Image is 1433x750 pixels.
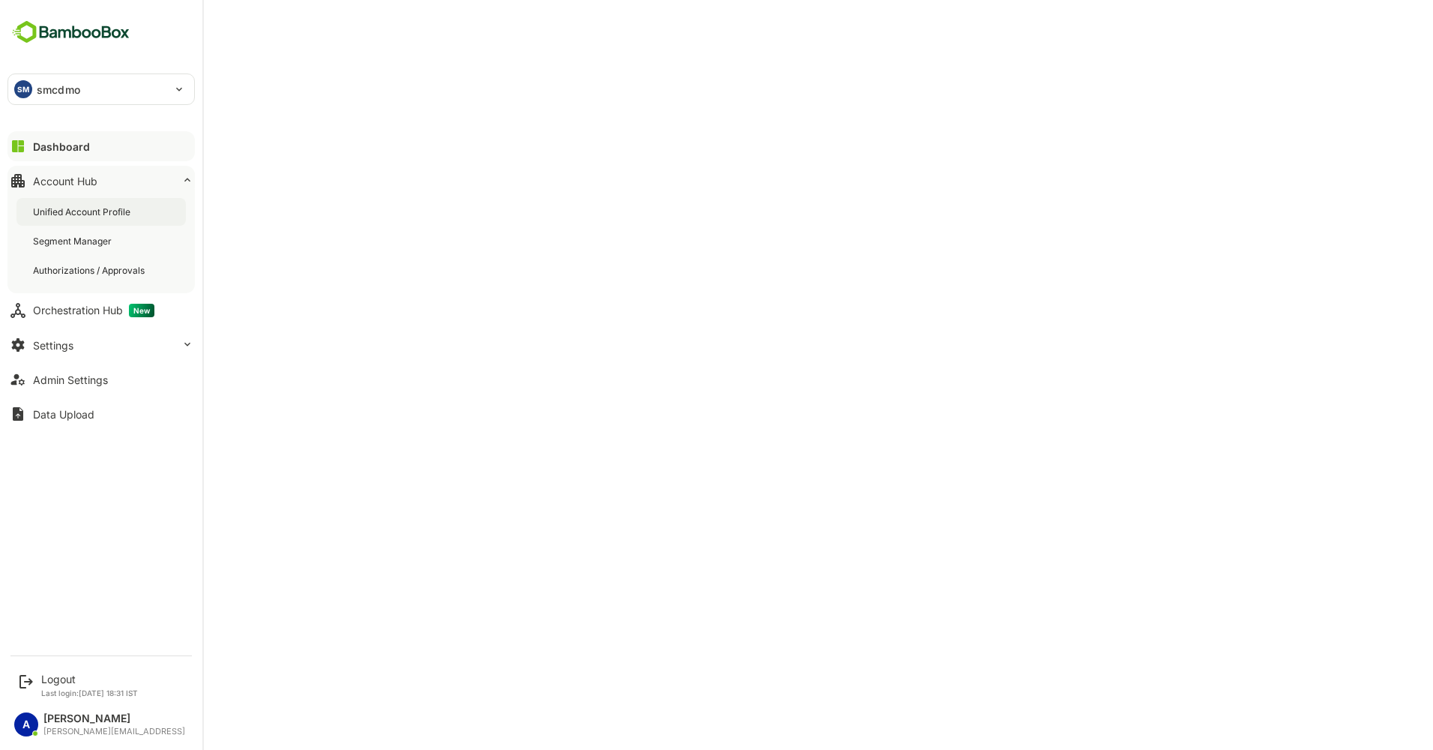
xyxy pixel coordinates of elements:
[14,712,38,736] div: A
[43,727,185,736] div: [PERSON_NAME][EMAIL_ADDRESS]
[14,80,32,98] div: SM
[33,339,73,352] div: Settings
[33,235,115,247] div: Segment Manager
[33,408,94,421] div: Data Upload
[33,175,97,187] div: Account Hub
[33,205,133,218] div: Unified Account Profile
[41,673,138,685] div: Logout
[8,74,194,104] div: SMsmcdmo
[7,18,134,46] img: BambooboxFullLogoMark.5f36c76dfaba33ec1ec1367b70bb1252.svg
[33,304,154,317] div: Orchestration Hub
[41,688,138,697] p: Last login: [DATE] 18:31 IST
[129,304,154,317] span: New
[43,712,185,725] div: [PERSON_NAME]
[7,399,195,429] button: Data Upload
[7,330,195,360] button: Settings
[37,82,80,97] p: smcdmo
[33,373,108,386] div: Admin Settings
[7,131,195,161] button: Dashboard
[33,140,90,153] div: Dashboard
[33,264,148,277] div: Authorizations / Approvals
[7,295,195,325] button: Orchestration HubNew
[7,364,195,394] button: Admin Settings
[7,166,195,196] button: Account Hub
